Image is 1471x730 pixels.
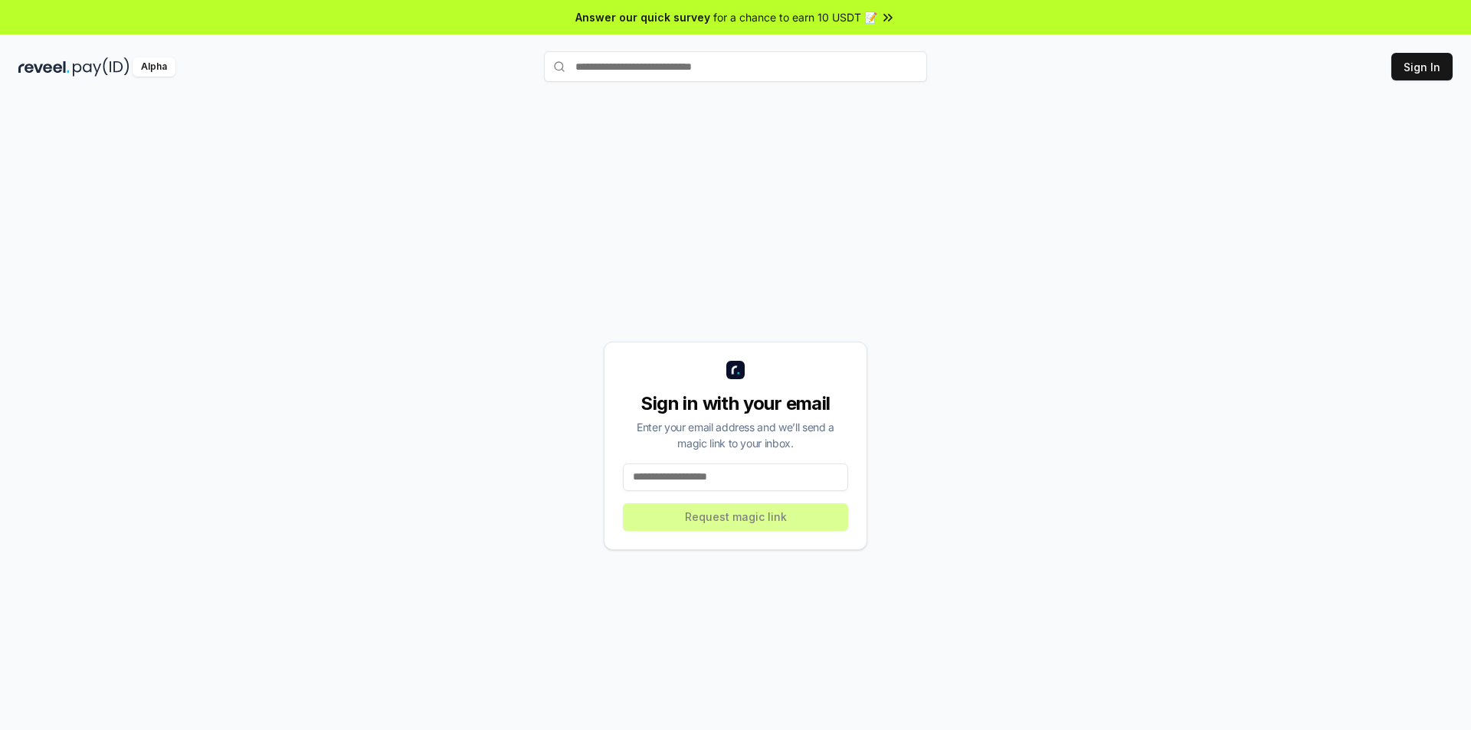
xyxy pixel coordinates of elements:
[1391,53,1453,80] button: Sign In
[73,57,129,77] img: pay_id
[623,391,848,416] div: Sign in with your email
[726,361,745,379] img: logo_small
[623,419,848,451] div: Enter your email address and we’ll send a magic link to your inbox.
[18,57,70,77] img: reveel_dark
[575,9,710,25] span: Answer our quick survey
[713,9,877,25] span: for a chance to earn 10 USDT 📝
[133,57,175,77] div: Alpha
